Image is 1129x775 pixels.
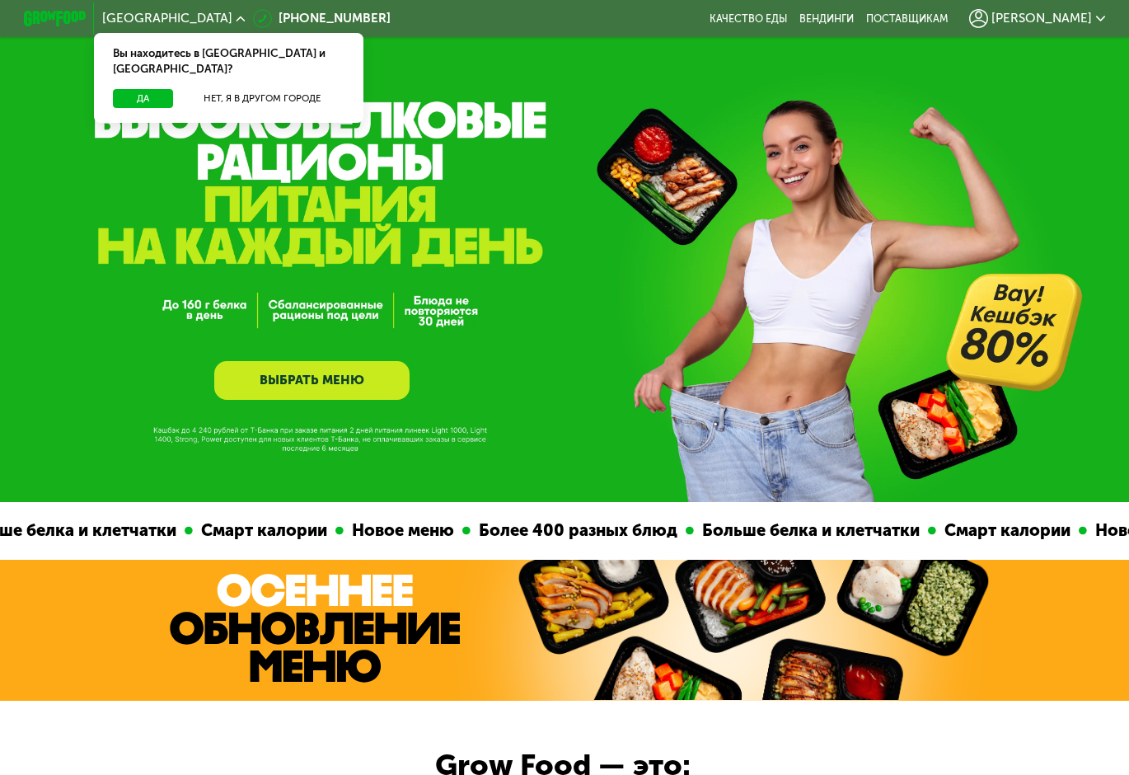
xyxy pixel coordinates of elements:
[799,12,854,25] a: Вендинги
[710,12,787,25] a: Качество еды
[113,89,173,108] button: Да
[991,12,1092,25] span: [PERSON_NAME]
[102,12,232,25] span: [GEOGRAPHIC_DATA]
[214,361,410,401] a: ВЫБРАТЬ МЕНЮ
[106,518,249,543] div: Смарт калории
[94,33,363,90] div: Вы находитесь в [GEOGRAPHIC_DATA] и [GEOGRAPHIC_DATA]?
[180,89,345,108] button: Нет, я в другом городе
[607,518,841,543] div: Больше белка и клетчатки
[866,12,949,25] div: поставщикам
[850,518,992,543] div: Смарт калории
[1000,518,1119,543] div: Новое меню
[257,518,376,543] div: Новое меню
[253,9,390,28] a: [PHONE_NUMBER]
[384,518,599,543] div: Более 400 разных блюд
